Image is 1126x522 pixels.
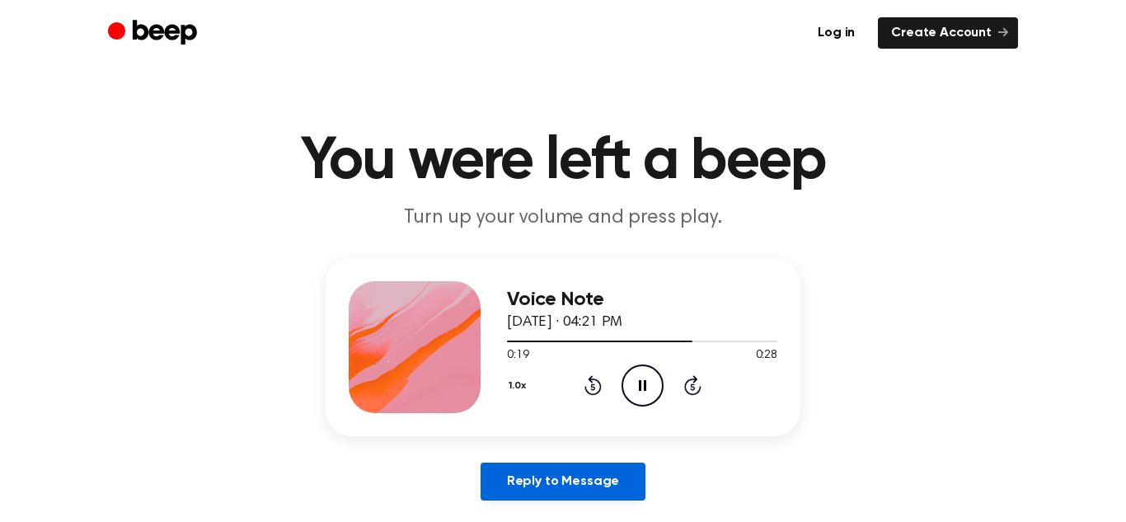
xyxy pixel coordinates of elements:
a: Beep [108,17,201,49]
button: 1.0x [507,372,533,400]
span: 0:28 [756,347,777,364]
h3: Voice Note [507,289,777,311]
p: Turn up your volume and press play. [246,205,880,232]
a: Reply to Message [481,463,645,501]
a: Create Account [878,17,1018,49]
span: [DATE] · 04:21 PM [507,315,622,330]
span: 0:19 [507,347,528,364]
h1: You were left a beep [141,132,985,191]
a: Log in [805,17,868,49]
